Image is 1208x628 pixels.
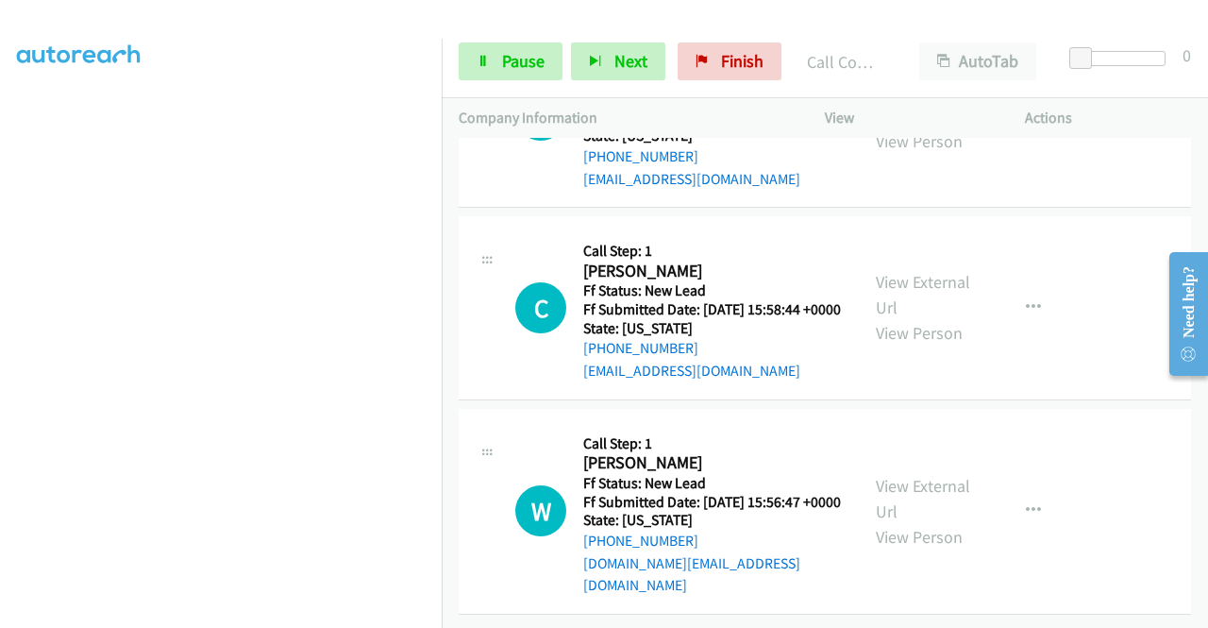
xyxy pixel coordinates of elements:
p: Actions [1025,107,1191,129]
a: [PHONE_NUMBER] [583,339,698,357]
a: View External Url [876,271,970,318]
span: Finish [721,50,763,72]
h5: Ff Submitted Date: [DATE] 15:58:44 +0000 [583,300,841,319]
a: View External Url [876,475,970,522]
h5: State: [US_STATE] [583,319,841,338]
iframe: Resource Center [1154,239,1208,389]
h1: C [515,282,566,333]
button: AutoTab [919,42,1036,80]
div: The call is yet to be attempted [515,282,566,333]
h5: Ff Status: New Lead [583,281,841,300]
span: Next [614,50,647,72]
h5: Call Step: 1 [583,242,841,261]
button: Next [571,42,665,80]
a: [PHONE_NUMBER] [583,147,698,165]
span: Pause [502,50,545,72]
a: View Person [876,526,963,548]
h5: Ff Submitted Date: [DATE] 15:56:47 +0000 [583,493,842,512]
h2: [PERSON_NAME] [583,452,842,474]
a: [DOMAIN_NAME][EMAIL_ADDRESS][DOMAIN_NAME] [583,554,800,595]
h1: W [515,485,566,536]
h5: Call Step: 1 [583,434,842,453]
a: [EMAIL_ADDRESS][DOMAIN_NAME] [583,170,800,188]
div: Delay between calls (in seconds) [1079,51,1166,66]
p: Call Completed [807,49,885,75]
a: Finish [678,42,781,80]
a: [EMAIL_ADDRESS][DOMAIN_NAME] [583,362,800,380]
div: 0 [1183,42,1191,68]
a: Pause [459,42,562,80]
a: View Person [876,322,963,344]
h2: [PERSON_NAME] [583,261,841,282]
h5: Ff Status: New Lead [583,474,842,493]
div: The call is yet to be attempted [515,485,566,536]
h5: State: [US_STATE] [583,511,842,530]
p: Company Information [459,107,791,129]
a: View Person [876,130,963,152]
p: View [825,107,991,129]
a: [PHONE_NUMBER] [583,532,698,550]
